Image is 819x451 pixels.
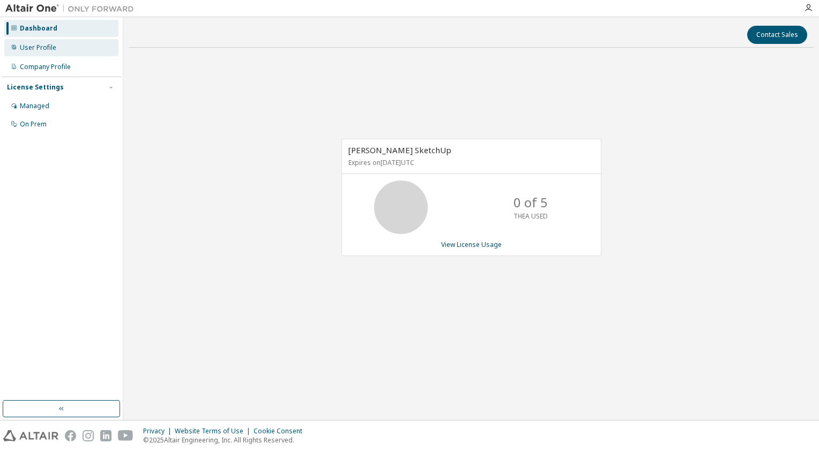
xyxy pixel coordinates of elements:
[348,145,451,155] span: [PERSON_NAME] SketchUp
[513,193,548,212] p: 0 of 5
[175,427,254,435] div: Website Terms of Use
[441,240,502,249] a: View License Usage
[20,120,47,129] div: On Prem
[20,43,56,52] div: User Profile
[100,430,111,441] img: linkedin.svg
[513,212,548,221] p: THEA USED
[83,430,94,441] img: instagram.svg
[143,427,175,435] div: Privacy
[7,83,64,92] div: License Settings
[143,435,309,445] p: © 2025 Altair Engineering, Inc. All Rights Reserved.
[348,158,592,167] p: Expires on [DATE] UTC
[20,102,49,110] div: Managed
[118,430,133,441] img: youtube.svg
[20,63,71,71] div: Company Profile
[20,24,57,33] div: Dashboard
[747,26,807,44] button: Contact Sales
[3,430,58,441] img: altair_logo.svg
[65,430,76,441] img: facebook.svg
[254,427,309,435] div: Cookie Consent
[5,3,139,14] img: Altair One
